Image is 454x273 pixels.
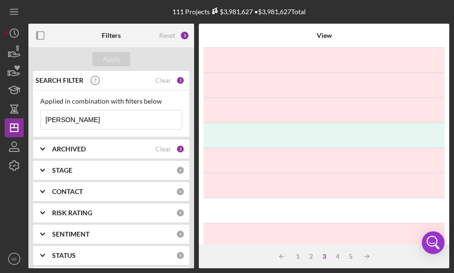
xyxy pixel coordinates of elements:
div: Apply [103,52,120,66]
b: SENTIMENT [52,230,89,238]
b: Filters [102,32,121,39]
div: $3,981,627 [210,8,253,16]
div: 5 [344,253,357,260]
div: Open Intercom Messenger [422,231,445,254]
b: ARCHIVED [52,145,86,153]
b: CONTACT [52,188,83,195]
b: SEARCH FILTER [36,77,83,84]
div: Clear [155,145,171,153]
div: 4 [331,253,344,260]
div: 111 Projects • $3,981,627 Total [172,8,306,16]
div: Reset [159,32,175,39]
text: SF [11,256,17,262]
div: 0 [176,230,185,238]
div: Clear [155,77,171,84]
div: 0 [176,209,185,217]
div: 0 [176,187,185,196]
div: 3 [318,253,331,260]
div: 2 [304,253,318,260]
button: SF [5,249,24,268]
b: RISK RATING [52,209,92,217]
button: Apply [92,52,130,66]
div: 1 [291,253,304,260]
div: 0 [176,166,185,175]
b: STATUS [52,252,76,259]
div: View [214,32,434,39]
div: 2 [176,145,185,153]
b: STAGE [52,167,72,174]
div: 3 [180,31,189,40]
div: 0 [176,251,185,260]
div: Applied in combination with filters below [40,97,182,105]
div: 1 [176,76,185,85]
